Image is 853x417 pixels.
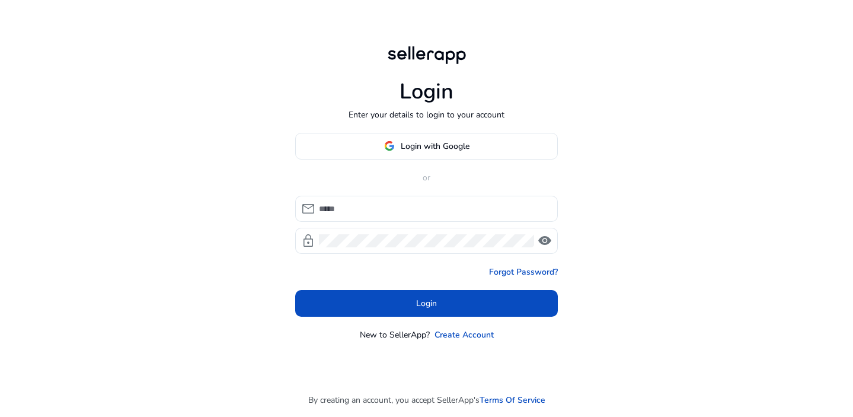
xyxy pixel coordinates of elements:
[401,140,469,152] span: Login with Google
[301,234,315,248] span: lock
[480,394,545,406] a: Terms Of Service
[301,202,315,216] span: mail
[384,141,395,151] img: google-logo.svg
[295,290,558,317] button: Login
[400,79,453,104] h1: Login
[295,171,558,184] p: or
[416,297,437,310] span: Login
[295,133,558,160] button: Login with Google
[538,234,552,248] span: visibility
[349,109,504,121] p: Enter your details to login to your account
[435,329,494,341] a: Create Account
[360,329,430,341] p: New to SellerApp?
[489,266,558,278] a: Forgot Password?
